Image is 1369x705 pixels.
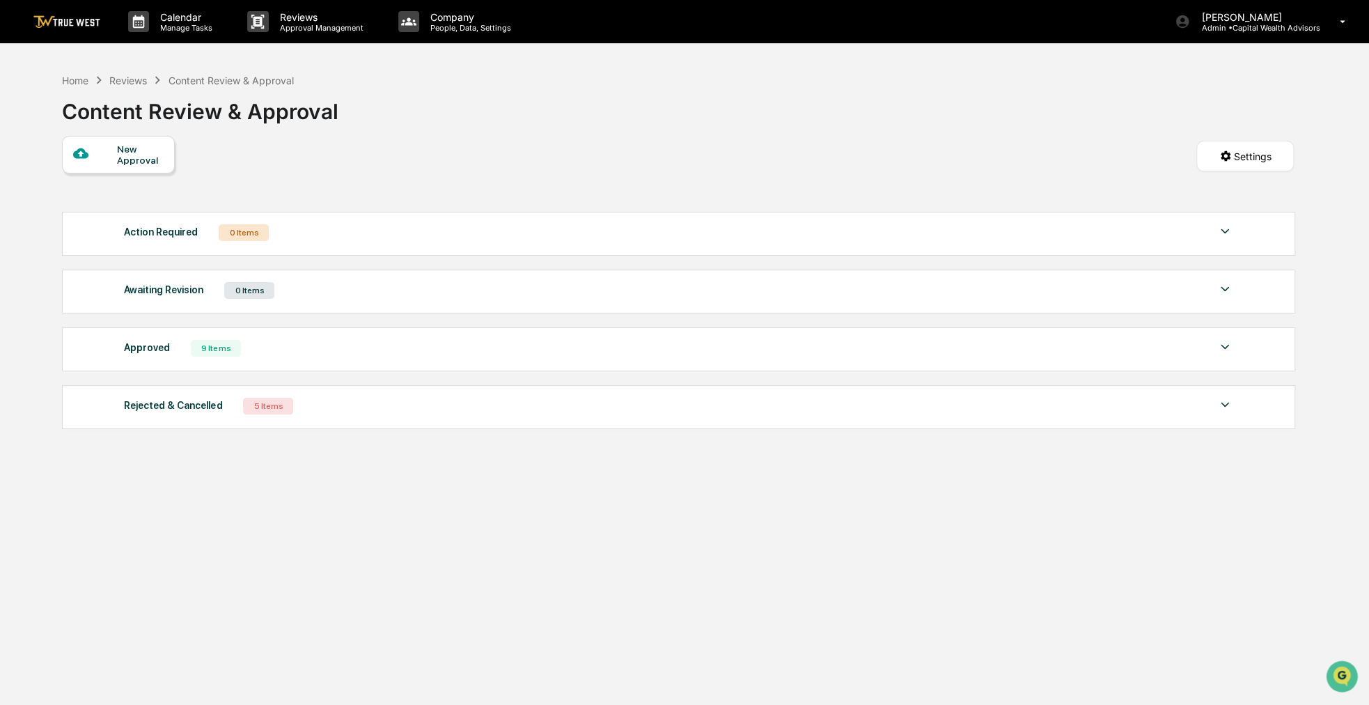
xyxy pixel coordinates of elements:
[269,11,370,23] p: Reviews
[124,396,222,415] div: Rejected & Cancelled
[115,247,173,261] span: Attestations
[149,23,219,33] p: Manage Tasks
[1190,23,1320,33] p: Admin • Capital Wealth Advisors
[117,144,164,166] div: New Approval
[63,120,191,131] div: We're available if you need us!
[14,248,25,259] div: 🖐️
[219,224,269,241] div: 0 Items
[62,88,338,124] div: Content Review & Approval
[1217,396,1233,413] img: caret
[149,11,219,23] p: Calendar
[124,281,203,299] div: Awaiting Revision
[1217,223,1233,240] img: caret
[43,189,113,200] span: [PERSON_NAME]
[14,154,93,165] div: Past conversations
[139,307,169,318] span: Pylon
[14,176,36,198] img: Sigrid Alegria
[191,340,241,357] div: 9 Items
[62,75,88,86] div: Home
[1217,339,1233,355] img: caret
[1324,659,1362,697] iframe: Open customer support
[419,23,518,33] p: People, Data, Settings
[95,241,178,266] a: 🗄️Attestations
[269,23,370,33] p: Approval Management
[98,307,169,318] a: Powered byPylon
[101,248,112,259] div: 🗄️
[29,106,54,131] img: 8933085812038_c878075ebb4cc5468115_72.jpg
[28,273,88,287] span: Data Lookup
[237,110,253,127] button: Start new chat
[14,274,25,286] div: 🔎
[28,247,90,261] span: Preclearance
[14,29,253,51] p: How can we help?
[33,15,100,29] img: logo
[1190,11,1320,23] p: [PERSON_NAME]
[124,339,170,357] div: Approved
[1217,281,1233,297] img: caret
[14,106,39,131] img: 1746055101610-c473b297-6a78-478c-a979-82029cc54cd1
[124,223,198,241] div: Action Required
[169,75,294,86] div: Content Review & Approval
[116,189,120,200] span: •
[8,268,93,293] a: 🔎Data Lookup
[419,11,518,23] p: Company
[109,75,147,86] div: Reviews
[216,151,253,168] button: See all
[243,398,293,415] div: 5 Items
[1196,141,1294,171] button: Settings
[63,106,228,120] div: Start new chat
[224,282,274,299] div: 0 Items
[8,241,95,266] a: 🖐️Preclearance
[123,189,152,200] span: [DATE]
